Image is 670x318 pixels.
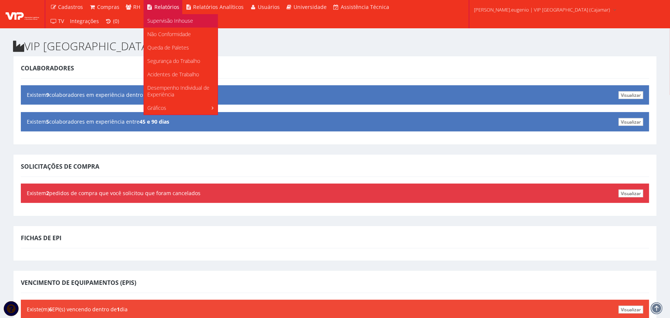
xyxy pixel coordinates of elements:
a: Visualizar [619,91,643,99]
a: Segurança do Trabalho [144,54,218,68]
span: Relatórios [154,3,179,10]
b: 5 [46,118,49,125]
div: Existem pedidos de compra que você solicitou que foram cancelados [21,184,649,203]
span: [PERSON_NAME].eugenio | VIP [GEOGRAPHIC_DATA] (Cajamar) [474,6,610,13]
span: Acidentes de Trabalho [148,71,199,78]
span: Queda de Paletes [148,44,189,51]
span: Segurança do Trabalho [148,57,201,64]
span: Universidade [294,3,327,10]
a: Desempenho Individual de Experiência [144,81,218,101]
a: Não Conformidade [144,28,218,41]
a: Acidentes de Trabalho [144,68,218,81]
b: 6 [49,306,52,313]
b: 9 [46,91,49,98]
span: Vencimento de Equipamentos (EPIs) [21,279,136,287]
a: Visualizar [619,306,643,314]
span: Não Conformidade [148,31,191,38]
a: Visualizar [619,118,643,126]
img: logo [6,9,39,20]
span: Cadastros [58,3,83,10]
span: Compras [97,3,119,10]
span: Gráficos [148,104,167,111]
a: Visualizar [619,190,643,197]
b: 2 [46,190,49,197]
span: Assistência Técnica [341,3,389,10]
b: 45 e 90 dias [140,118,169,125]
a: Integrações [67,14,102,28]
span: Relatórios Analíticos [193,3,244,10]
a: Supervisão Inhouse [144,14,218,28]
div: Existem colaboradores em experiência dentro de [21,85,649,105]
a: Gráficos [144,101,218,115]
h2: VIP [GEOGRAPHIC_DATA] (Cajamar) [13,40,657,52]
span: Fichas de EPI [21,234,61,242]
span: Supervisão Inhouse [148,17,193,24]
span: Usuários [258,3,280,10]
a: Queda de Paletes [144,41,218,54]
span: Desempenho Individual de Experiência [148,84,210,98]
a: (0) [102,14,122,28]
div: Existem colaboradores em experiência entre [21,112,649,131]
span: (0) [113,18,119,25]
span: RH [134,3,141,10]
span: Integrações [70,18,99,25]
span: Solicitações de Compra [21,162,99,171]
a: TV [47,14,67,28]
span: Colaboradores [21,64,74,72]
span: TV [58,18,64,25]
b: 1 [117,306,120,313]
